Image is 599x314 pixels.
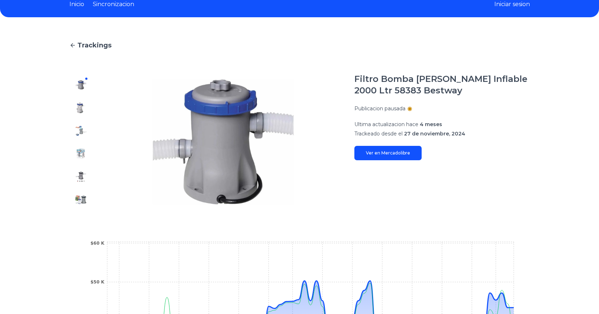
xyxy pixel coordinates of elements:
span: 27 de noviembre, 2024 [404,130,465,137]
img: Filtro Bomba Pileta Lona Inflable 2000 Ltr 58383 Bestway [75,102,87,114]
span: Trackings [77,40,112,50]
img: Filtro Bomba Pileta Lona Inflable 2000 Ltr 58383 Bestway [75,125,87,137]
tspan: $50 K [90,280,104,285]
img: Filtro Bomba Pileta Lona Inflable 2000 Ltr 58383 Bestway [75,194,87,206]
span: Trackeado desde el [354,130,403,137]
img: Filtro Bomba Pileta Lona Inflable 2000 Ltr 58383 Bestway [75,79,87,91]
h1: Filtro Bomba [PERSON_NAME] Inflable 2000 Ltr 58383 Bestway [354,73,530,96]
span: Ultima actualizacion hace [354,121,418,128]
a: Trackings [69,40,530,50]
p: Publicacion pausada [354,105,405,112]
img: Filtro Bomba Pileta Lona Inflable 2000 Ltr 58383 Bestway [75,148,87,160]
img: Filtro Bomba Pileta Lona Inflable 2000 Ltr 58383 Bestway [75,171,87,183]
img: Filtro Bomba Pileta Lona Inflable 2000 Ltr 58383 Bestway [107,73,340,211]
span: 4 meses [420,121,442,128]
tspan: $60 K [90,241,104,246]
a: Ver en Mercadolibre [354,146,422,160]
